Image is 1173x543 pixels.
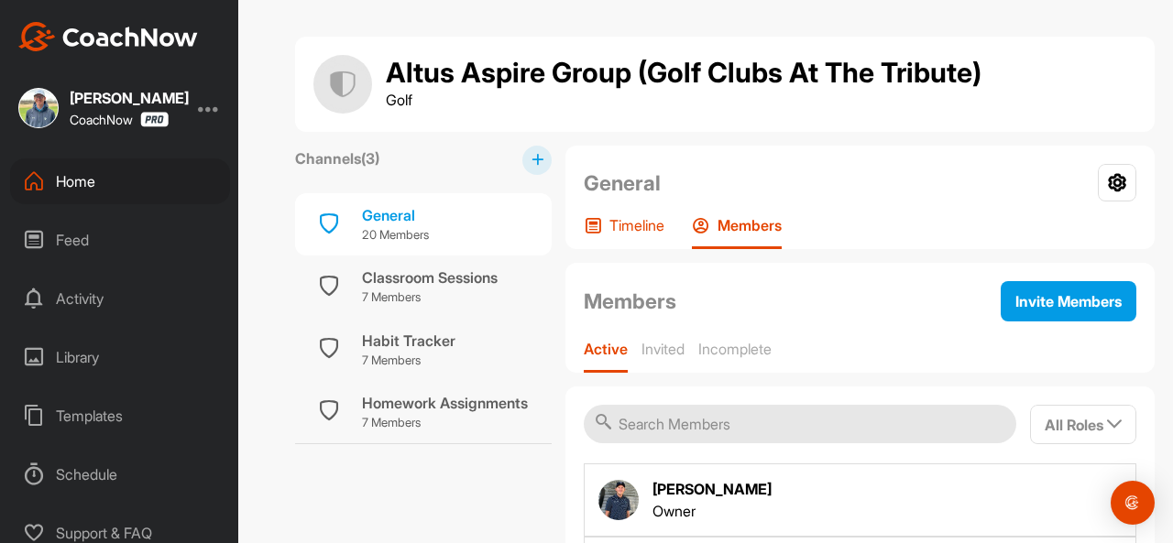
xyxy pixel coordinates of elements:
[718,216,782,234] p: Members
[362,288,498,307] p: 7 Members
[10,451,230,497] div: Schedule
[1015,292,1122,310] span: Invite Members
[362,392,528,414] div: Homework Assignments
[10,334,230,380] div: Library
[609,216,664,234] p: Timeline
[295,147,379,169] label: Channels ( 3 )
[10,393,230,439] div: Templates
[584,405,1016,443] input: Search Members
[18,88,59,128] img: square_33dab71c649edf37567cc1dd03314c47.jpg
[70,91,189,105] div: [PERSON_NAME]
[1001,281,1136,321] button: Invite Members
[641,340,685,358] p: Invited
[1045,416,1122,434] span: All Roles
[10,217,230,263] div: Feed
[362,330,455,352] div: Habit Tracker
[1111,481,1155,525] div: Open Intercom Messenger
[362,414,528,432] p: 7 Members
[70,112,169,127] div: CoachNow
[1030,405,1136,444] button: All Roles
[386,89,981,111] p: Golf
[652,478,772,500] div: [PERSON_NAME]
[698,340,772,358] p: Incomplete
[362,352,455,370] p: 7 Members
[18,22,198,51] img: CoachNow
[10,158,230,204] div: Home
[598,480,639,520] img: member
[584,168,661,199] h2: General
[10,276,230,321] div: Activity
[362,266,498,288] div: Classroom Sessions
[140,112,169,127] img: CoachNow Pro
[362,226,429,244] p: 20 Members
[584,340,628,358] p: Active
[313,55,372,114] img: group
[652,500,772,522] div: Owner
[362,204,429,226] div: General
[386,58,981,89] h1: Altus Aspire Group (Golf Clubs At The Tribute)
[584,286,676,317] h2: Members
